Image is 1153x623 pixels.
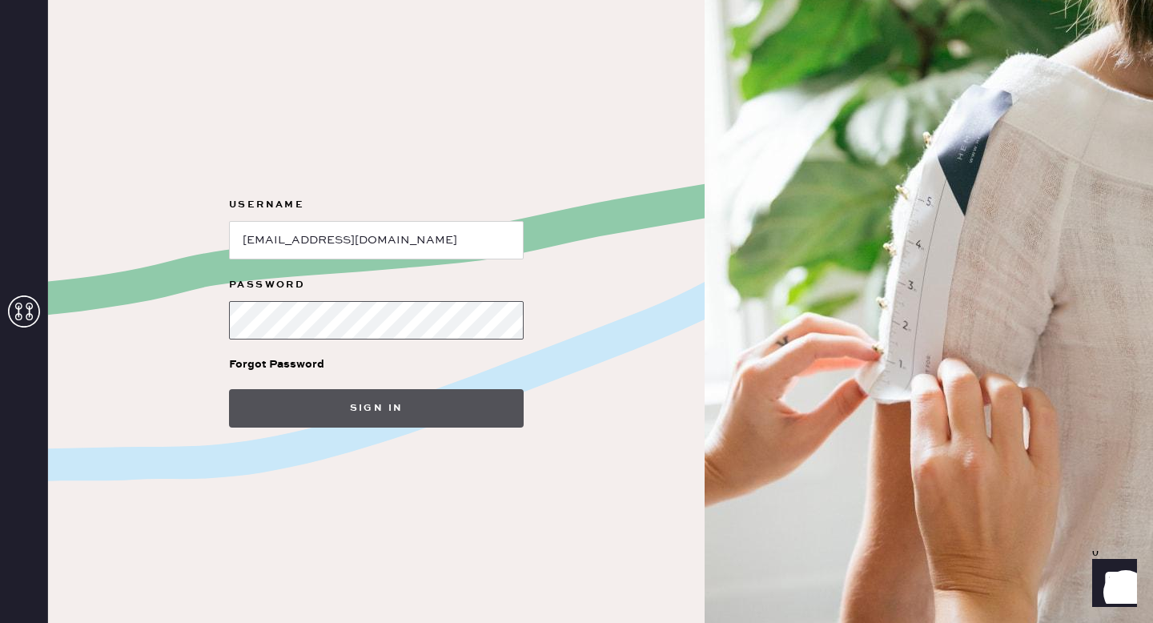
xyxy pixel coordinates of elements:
[229,389,524,428] button: Sign in
[229,221,524,259] input: e.g. john@doe.com
[229,356,324,373] div: Forgot Password
[229,275,524,295] label: Password
[229,340,324,389] a: Forgot Password
[1077,551,1146,620] iframe: Front Chat
[229,195,524,215] label: Username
